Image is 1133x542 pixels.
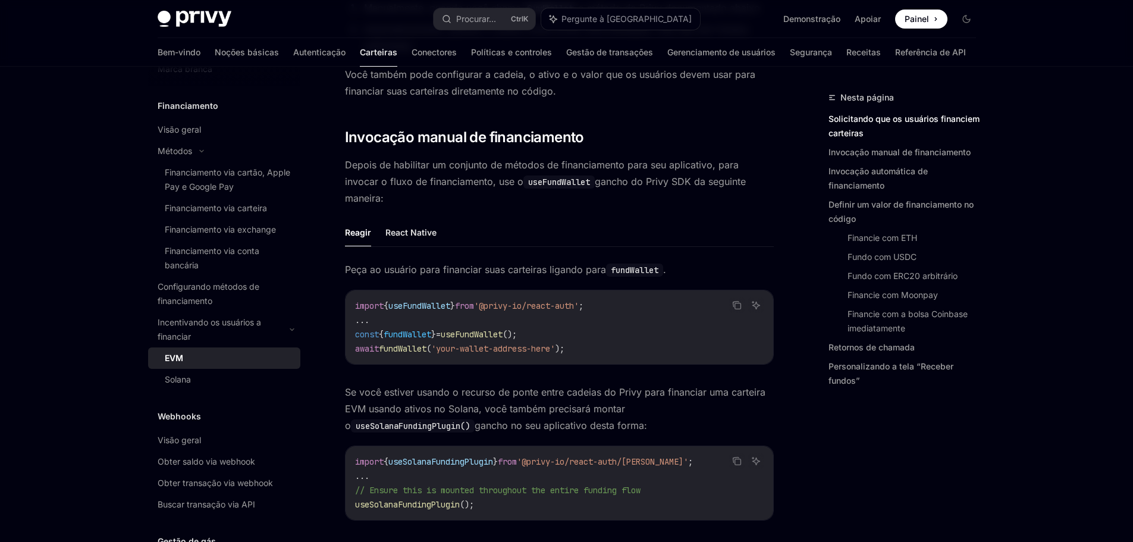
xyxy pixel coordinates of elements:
font: Nesta página [840,92,894,102]
button: React Native [385,218,437,246]
a: Financie com Moonpay [848,286,986,305]
a: Painel [895,10,947,29]
font: Financie com ETH [848,233,917,243]
span: (); [503,329,517,340]
button: Alternar modo escuro [957,10,976,29]
a: Visão geral [148,119,300,140]
a: Receitas [846,38,881,67]
a: Fundo com ERC20 arbitrário [848,267,986,286]
button: Pergunte à IA [748,453,764,469]
font: Solana [165,374,191,384]
span: from [498,456,517,467]
code: useSolanaFundingPlugin() [351,419,475,433]
a: Obter transação via webhook [148,472,300,494]
a: Financie com a bolsa Coinbase imediatamente [848,305,986,338]
code: useFundWallet [523,176,595,189]
font: Financiamento [158,101,218,111]
a: Financiamento via carteira [148,198,300,219]
font: Webhooks [158,411,201,421]
font: Pergunte à [GEOGRAPHIC_DATA] [561,14,692,24]
a: Fundo com USDC [848,247,986,267]
span: const [355,329,379,340]
font: Financie com Moonpay [848,290,938,300]
font: Obter saldo via webhook [158,456,255,466]
font: Incentivando os usuários a financiar [158,317,261,342]
font: Conectores [412,47,457,57]
font: gancho no seu aplicativo desta forma: [475,419,647,431]
span: ); [555,343,564,354]
font: Ctrl [511,14,523,23]
span: import [355,456,384,467]
a: Apoiar [855,13,881,25]
font: . [663,264,666,275]
font: Gerenciamento de usuários [667,47,776,57]
a: Personalizando a tela “Receber fundos” [828,357,986,390]
span: { [384,300,388,311]
a: Solicitando que os usuários financiem carteiras [828,109,986,143]
font: Financiamento via exchange [165,224,276,234]
span: fundWallet [384,329,431,340]
span: = [436,329,441,340]
a: Noções básicas [215,38,279,67]
font: Bem-vindo [158,47,200,57]
button: Copie o conteúdo do bloco de código [729,297,745,313]
font: gancho do Privy SDK da seguinte maneira: [345,176,746,204]
font: Definir um valor de financiamento no código [828,199,974,224]
font: Visão geral [158,435,201,445]
font: Apoiar [855,14,881,24]
a: Financiamento via exchange [148,219,300,240]
a: Financiamento via conta bancária [148,240,300,276]
a: Retornos de chamada [828,338,986,357]
font: Painel [905,14,929,24]
font: Você também pode configurar a cadeia, o ativo e o valor que os usuários devem usar para financiar... [345,68,755,97]
font: Referência de API [895,47,966,57]
button: Procurar...CtrlK [434,8,535,30]
font: Visão geral [158,124,201,134]
span: import [355,300,384,311]
font: Invocação manual de financiamento [345,129,584,146]
font: Obter transação via webhook [158,478,273,488]
span: 'your-wallet-address-here' [431,343,555,354]
font: Políticas e controles [471,47,552,57]
a: Financiamento via cartão, Apple Pay e Google Pay [148,162,300,198]
button: Copie o conteúdo do bloco de código [729,453,745,469]
font: Se você estiver usando o recurso de ponte entre cadeias do Privy para financiar uma carteira EVM ... [345,386,765,431]
button: Pergunte à IA [748,297,764,313]
span: ( [426,343,431,354]
span: ... [355,315,369,325]
span: ... [355,471,369,481]
font: Financiamento via conta bancária [165,246,259,270]
a: Solana [148,369,300,390]
span: // Ensure this is mounted throughout the entire funding flow [355,485,641,496]
font: Invocação automática de financiamento [828,166,928,190]
span: useSolanaFundingPlugin [388,456,493,467]
a: Visão geral [148,430,300,451]
font: Gestão de transações [566,47,653,57]
code: fundWallet [606,264,663,277]
font: Segurança [790,47,832,57]
span: } [450,300,455,311]
font: K [523,14,528,23]
a: Gestão de transações [566,38,653,67]
font: React Native [385,227,437,237]
span: '@privy-io/react-auth/[PERSON_NAME]' [517,456,688,467]
span: ; [579,300,583,311]
span: } [431,329,436,340]
font: Peça ao usuário para financiar suas carteiras ligando para [345,264,606,275]
font: Métodos [158,146,192,156]
button: Pergunte à [GEOGRAPHIC_DATA] [541,8,700,30]
span: useFundWallet [388,300,450,311]
a: Definir um valor de financiamento no código [828,195,986,228]
font: Financiamento via carteira [165,203,267,213]
a: Demonstração [783,13,840,25]
font: Fundo com ERC20 arbitrário [848,271,958,281]
span: useFundWallet [441,329,503,340]
font: Configurando métodos de financiamento [158,281,259,306]
font: Depois de habilitar um conjunto de métodos de financiamento para seu aplicativo, para invocar o f... [345,159,739,187]
a: EVM [148,347,300,369]
font: Demonstração [783,14,840,24]
img: logotipo escuro [158,11,231,27]
font: Reagir [345,227,371,237]
a: Invocação manual de financiamento [828,143,986,162]
span: } [493,456,498,467]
